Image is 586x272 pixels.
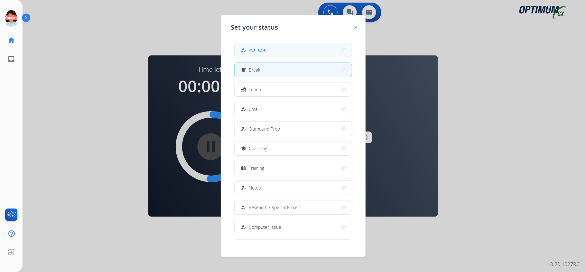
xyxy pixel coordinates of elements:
[550,260,580,268] p: 0.20.1027RC
[235,83,352,96] button: Lunch
[241,205,246,210] mat-icon: how_to_reg
[7,55,15,63] mat-icon: inbox
[235,102,352,116] button: Email
[241,67,246,73] mat-icon: free_breakfast
[235,240,352,254] button: Internet Issue
[241,224,246,230] mat-icon: how_to_reg
[249,86,261,93] span: Lunch
[7,36,15,44] mat-icon: home
[249,125,280,132] span: Outbound Prep
[249,106,260,112] span: Email
[249,184,261,191] span: Notes
[249,145,267,152] span: Coaching
[235,200,352,214] button: Research / Special Project
[249,165,265,171] span: Training
[241,106,246,112] mat-icon: how_to_reg
[241,126,246,131] mat-icon: how_to_reg
[231,23,278,32] span: Set your status
[241,185,246,190] mat-icon: how_to_reg
[249,47,266,53] span: Available
[241,146,246,151] mat-icon: school
[241,165,246,171] mat-icon: menu_book
[249,224,282,230] span: Computer Issue
[235,43,352,57] button: Available
[241,87,246,92] mat-icon: fastfood
[249,66,261,73] span: Break
[235,63,352,77] button: Break
[235,141,352,155] button: Coaching
[354,26,358,29] img: close-button
[235,161,352,175] button: Training
[235,122,352,136] button: Outbound Prep
[235,220,352,234] button: Computer Issue
[249,204,302,211] span: Research / Special Project
[241,47,246,53] mat-icon: how_to_reg
[235,181,352,195] button: Notes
